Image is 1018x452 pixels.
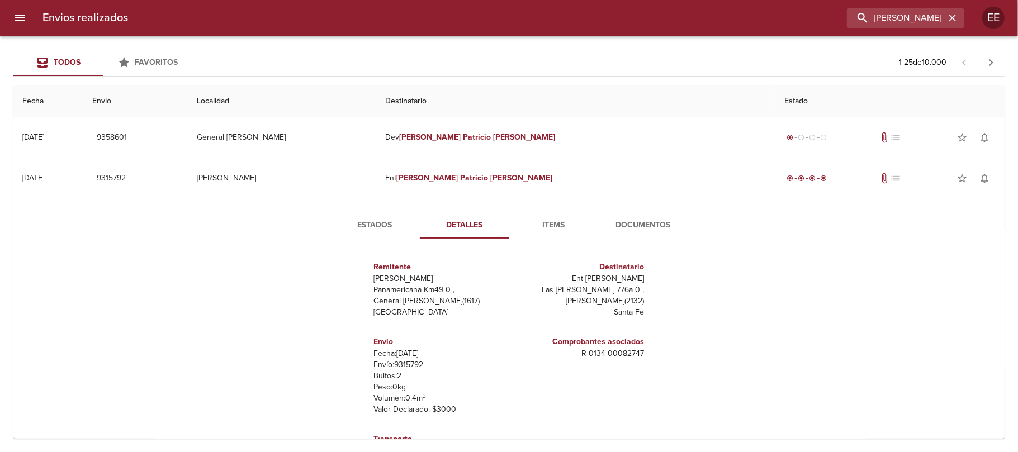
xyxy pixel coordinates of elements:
[7,4,34,31] button: menu
[330,212,688,239] div: Tabs detalle de guia
[374,433,505,445] h6: Transporte
[188,117,376,158] td: General [PERSON_NAME]
[461,173,489,183] em: Patricio
[973,167,996,189] button: Activar notificaciones
[951,56,978,68] span: Pagina anterior
[514,261,645,273] h6: Destinatario
[979,173,990,184] span: notifications_none
[890,132,901,143] span: No tiene pedido asociado
[605,218,681,232] span: Documentos
[374,370,505,382] p: Bultos: 2
[787,175,794,182] span: radio_button_checked
[188,158,376,198] td: [PERSON_NAME]
[396,173,458,183] em: [PERSON_NAME]
[374,307,505,318] p: [GEOGRAPHIC_DATA]
[957,173,968,184] span: star_border
[376,158,776,198] td: Ent
[54,58,81,67] span: Todos
[516,218,592,232] span: Items
[22,173,44,183] div: [DATE]
[879,173,890,184] span: Tiene documentos adjuntos
[951,167,973,189] button: Agregar a favoritos
[22,132,44,142] div: [DATE]
[374,382,505,393] p: Peso: 0 kg
[92,168,130,189] button: 9315792
[982,7,1005,29] div: Abrir información de usuario
[399,132,461,142] em: [PERSON_NAME]
[514,348,645,359] p: R - 0134 - 00082747
[787,134,794,141] span: radio_button_checked
[463,132,491,142] em: Patricio
[514,307,645,318] p: Santa Fe
[97,131,127,145] span: 9358601
[374,261,505,273] h6: Remitente
[337,218,413,232] span: Estados
[798,134,805,141] span: radio_button_unchecked
[847,8,945,28] input: buscar
[979,132,990,143] span: notifications_none
[798,175,805,182] span: radio_button_checked
[374,273,505,284] p: [PERSON_NAME]
[374,296,505,307] p: General [PERSON_NAME] ( 1617 )
[957,132,968,143] span: star_border
[809,134,816,141] span: radio_button_unchecked
[973,126,996,149] button: Activar notificaciones
[374,404,505,415] p: Valor Declarado: $ 3000
[776,85,1005,117] th: Estado
[374,348,505,359] p: Fecha: [DATE]
[785,173,830,184] div: Entregado
[890,173,901,184] span: No tiene pedido asociado
[374,284,505,296] p: Panamericana Km49 0 ,
[374,359,505,370] p: Envío: 9315792
[376,85,776,117] th: Destinatario
[423,392,427,399] sup: 3
[97,172,126,185] span: 9315792
[427,218,503,232] span: Detalles
[514,273,645,284] p: Ent [PERSON_NAME]
[879,132,890,143] span: Tiene documentos adjuntos
[13,85,83,117] th: Fecha
[13,49,192,76] div: Tabs Envios
[42,9,128,27] h6: Envios realizados
[978,49,1005,76] span: Pagina siguiente
[491,173,553,183] em: [PERSON_NAME]
[374,393,505,404] p: Volumen: 0.4 m
[494,132,556,142] em: [PERSON_NAME]
[135,58,178,67] span: Favoritos
[83,85,188,117] th: Envio
[809,175,816,182] span: radio_button_checked
[982,7,1005,29] div: EE
[514,296,645,307] p: [PERSON_NAME] ( 2132 )
[374,336,505,348] h6: Envio
[514,284,645,296] p: Las [PERSON_NAME] 776a 0 ,
[92,127,131,148] button: 9358601
[899,57,946,68] p: 1 - 25 de 10.000
[376,117,776,158] td: Dev
[821,134,827,141] span: radio_button_unchecked
[951,126,973,149] button: Agregar a favoritos
[514,336,645,348] h6: Comprobantes asociados
[785,132,830,143] div: Generado
[188,85,376,117] th: Localidad
[821,175,827,182] span: radio_button_checked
